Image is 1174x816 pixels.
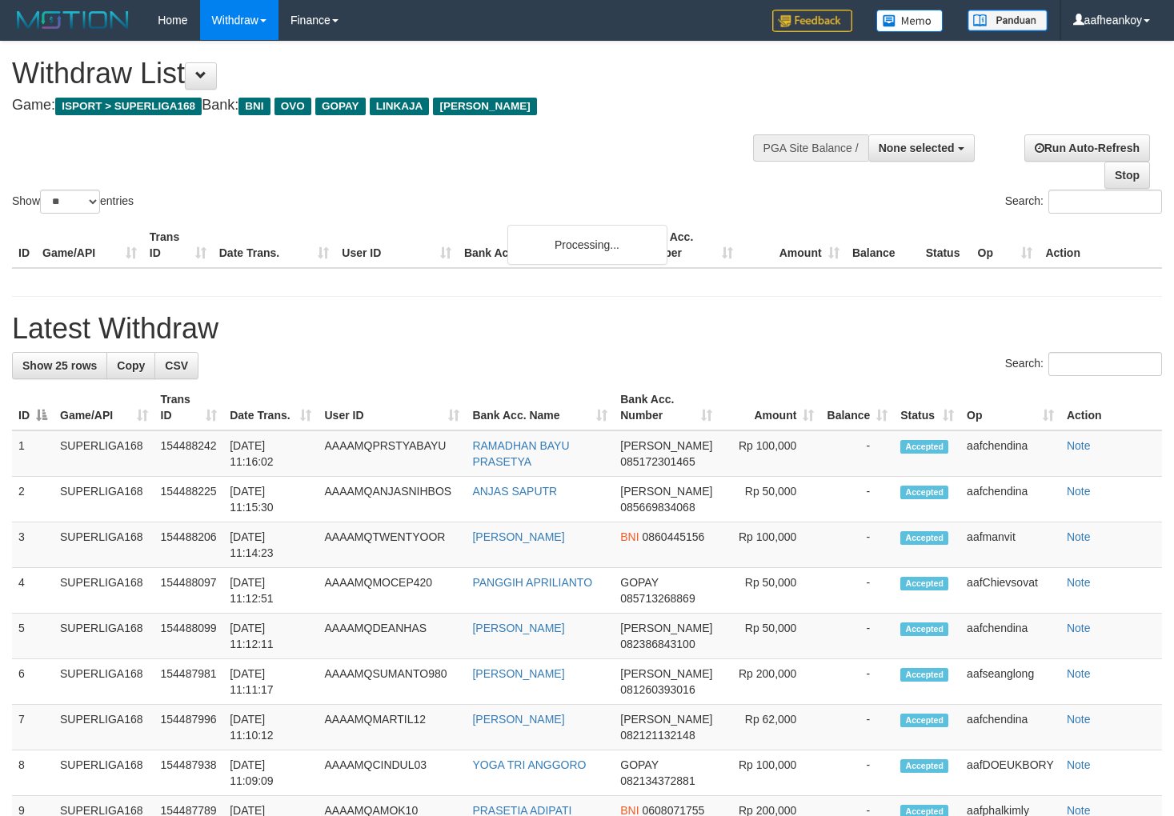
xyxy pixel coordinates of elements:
a: PANGGIH APRILIANTO [472,576,592,589]
h1: Latest Withdraw [12,313,1162,345]
span: [PERSON_NAME] [620,622,712,634]
a: Note [1067,485,1091,498]
span: Accepted [900,714,948,727]
span: Copy [117,359,145,372]
a: Note [1067,576,1091,589]
div: Processing... [507,225,667,265]
span: Copy 082134372881 to clipboard [620,774,695,787]
td: Rp 50,000 [719,568,820,614]
a: Copy [106,352,155,379]
td: aafChievsovat [960,568,1060,614]
td: 154488225 [154,477,224,522]
a: Show 25 rows [12,352,107,379]
span: [PERSON_NAME] [620,667,712,680]
td: aafchendina [960,477,1060,522]
td: [DATE] 11:15:30 [223,477,318,522]
th: Amount [739,222,846,268]
a: Note [1067,713,1091,726]
span: GOPAY [620,758,658,771]
a: [PERSON_NAME] [472,622,564,634]
th: Balance: activate to sort column ascending [820,385,894,430]
td: 154487996 [154,705,224,750]
span: Copy 081260393016 to clipboard [620,683,695,696]
th: Trans ID [143,222,213,268]
td: SUPERLIGA168 [54,477,154,522]
a: [PERSON_NAME] [472,667,564,680]
a: YOGA TRI ANGGORO [472,758,586,771]
td: Rp 100,000 [719,750,820,796]
td: 154488097 [154,568,224,614]
span: Accepted [900,531,948,545]
td: 7 [12,705,54,750]
th: Game/API [36,222,143,268]
td: SUPERLIGA168 [54,522,154,568]
a: Note [1067,758,1091,771]
a: RAMADHAN BAYU PRASETYA [472,439,569,468]
td: SUPERLIGA168 [54,568,154,614]
td: Rp 50,000 [719,614,820,659]
span: [PERSON_NAME] [433,98,536,115]
td: AAAAMQTWENTYOOR [318,522,466,568]
h1: Withdraw List [12,58,767,90]
th: Action [1039,222,1162,268]
select: Showentries [40,190,100,214]
td: aafmanvit [960,522,1060,568]
td: [DATE] 11:10:12 [223,705,318,750]
a: Note [1067,439,1091,452]
th: Bank Acc. Name [458,222,633,268]
td: [DATE] 11:16:02 [223,430,318,477]
td: AAAAMQCINDUL03 [318,750,466,796]
span: GOPAY [620,576,658,589]
td: Rp 200,000 [719,659,820,705]
img: panduan.png [968,10,1048,31]
td: AAAAMQPRSTYABAYU [318,430,466,477]
span: Accepted [900,577,948,590]
td: - [820,614,894,659]
span: LINKAJA [370,98,430,115]
td: Rp 62,000 [719,705,820,750]
td: [DATE] 11:09:09 [223,750,318,796]
th: Amount: activate to sort column ascending [719,385,820,430]
span: [PERSON_NAME] [620,713,712,726]
td: SUPERLIGA168 [54,430,154,477]
span: ISPORT > SUPERLIGA168 [55,98,202,115]
th: ID: activate to sort column descending [12,385,54,430]
label: Search: [1005,190,1162,214]
a: [PERSON_NAME] [472,530,564,543]
td: SUPERLIGA168 [54,750,154,796]
td: AAAAMQDEANHAS [318,614,466,659]
th: Trans ID: activate to sort column ascending [154,385,224,430]
td: [DATE] 11:12:51 [223,568,318,614]
img: MOTION_logo.png [12,8,134,32]
button: None selected [868,134,975,162]
span: Accepted [900,759,948,773]
th: Balance [846,222,920,268]
th: User ID [335,222,458,268]
span: Accepted [900,486,948,499]
td: aafDOEUKBORY [960,750,1060,796]
img: Feedback.jpg [772,10,852,32]
th: Status: activate to sort column ascending [894,385,960,430]
h4: Game: Bank: [12,98,767,114]
th: User ID: activate to sort column ascending [318,385,466,430]
th: Date Trans. [213,222,336,268]
th: Bank Acc. Name: activate to sort column ascending [466,385,614,430]
input: Search: [1048,352,1162,376]
span: BNI [238,98,270,115]
td: 2 [12,477,54,522]
th: Status [920,222,972,268]
span: [PERSON_NAME] [620,485,712,498]
td: - [820,568,894,614]
td: SUPERLIGA168 [54,659,154,705]
div: PGA Site Balance / [753,134,868,162]
td: aafchendina [960,614,1060,659]
th: Op: activate to sort column ascending [960,385,1060,430]
label: Search: [1005,352,1162,376]
a: Note [1067,622,1091,634]
th: Op [972,222,1040,268]
td: 6 [12,659,54,705]
span: Copy 0860445156 to clipboard [642,530,704,543]
td: AAAAMQMARTIL12 [318,705,466,750]
span: Show 25 rows [22,359,97,372]
td: - [820,659,894,705]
